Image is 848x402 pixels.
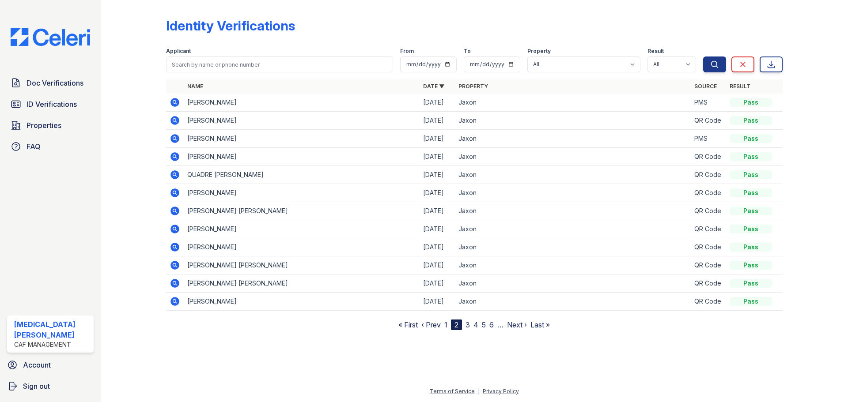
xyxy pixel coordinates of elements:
[7,116,94,134] a: Properties
[4,28,97,46] img: CE_Logo_Blue-a8612792a0a2168367f1c8372b55b34899dd931a85d93a1a3d3e32e68fde9ad4.png
[691,130,726,148] td: PMS
[184,166,420,184] td: QUADRE [PERSON_NAME]
[478,388,480,394] div: |
[691,112,726,130] td: QR Code
[26,120,61,131] span: Properties
[166,56,393,72] input: Search by name or phone number
[420,220,455,238] td: [DATE]
[730,207,772,215] div: Pass
[691,166,726,184] td: QR Code
[7,95,94,113] a: ID Verifications
[420,293,455,311] td: [DATE]
[497,319,503,330] span: …
[730,83,750,90] a: Result
[184,202,420,220] td: [PERSON_NAME] [PERSON_NAME]
[730,243,772,252] div: Pass
[691,202,726,220] td: QR Code
[420,274,455,293] td: [DATE]
[14,319,90,340] div: [MEDICAL_DATA][PERSON_NAME]
[455,238,691,256] td: Jaxon
[489,320,494,329] a: 6
[398,320,418,329] a: « First
[184,94,420,112] td: [PERSON_NAME]
[184,220,420,238] td: [PERSON_NAME]
[507,320,527,329] a: Next ›
[730,116,772,125] div: Pass
[455,274,691,293] td: Jaxon
[7,138,94,155] a: FAQ
[691,184,726,202] td: QR Code
[691,94,726,112] td: PMS
[400,48,414,55] label: From
[730,152,772,161] div: Pass
[7,74,94,92] a: Doc Verifications
[483,388,519,394] a: Privacy Policy
[184,130,420,148] td: [PERSON_NAME]
[730,225,772,233] div: Pass
[691,148,726,166] td: QR Code
[455,220,691,238] td: Jaxon
[184,274,420,293] td: [PERSON_NAME] [PERSON_NAME]
[187,83,203,90] a: Name
[420,202,455,220] td: [DATE]
[455,148,691,166] td: Jaxon
[691,220,726,238] td: QR Code
[455,112,691,130] td: Jaxon
[730,170,772,179] div: Pass
[4,356,97,374] a: Account
[420,166,455,184] td: [DATE]
[464,48,471,55] label: To
[455,130,691,148] td: Jaxon
[166,18,295,34] div: Identity Verifications
[730,188,772,197] div: Pass
[451,319,462,330] div: 2
[458,83,488,90] a: Property
[691,293,726,311] td: QR Code
[420,94,455,112] td: [DATE]
[420,238,455,256] td: [DATE]
[430,388,475,394] a: Terms of Service
[421,320,441,329] a: ‹ Prev
[420,112,455,130] td: [DATE]
[420,130,455,148] td: [DATE]
[691,238,726,256] td: QR Code
[4,377,97,395] a: Sign out
[184,112,420,130] td: [PERSON_NAME]
[420,148,455,166] td: [DATE]
[23,381,50,391] span: Sign out
[730,297,772,306] div: Pass
[694,83,717,90] a: Source
[527,48,551,55] label: Property
[455,256,691,274] td: Jaxon
[730,279,772,288] div: Pass
[184,184,420,202] td: [PERSON_NAME]
[423,83,444,90] a: Date ▼
[691,274,726,293] td: QR Code
[455,184,691,202] td: Jaxon
[691,256,726,274] td: QR Code
[466,320,470,329] a: 3
[473,320,478,329] a: 4
[26,78,83,88] span: Doc Verifications
[26,99,77,109] span: ID Verifications
[184,238,420,256] td: [PERSON_NAME]
[530,320,550,329] a: Last »
[455,166,691,184] td: Jaxon
[184,256,420,274] td: [PERSON_NAME] [PERSON_NAME]
[455,293,691,311] td: Jaxon
[730,261,772,270] div: Pass
[444,320,447,329] a: 1
[166,48,191,55] label: Applicant
[730,98,772,107] div: Pass
[420,256,455,274] td: [DATE]
[482,320,486,329] a: 5
[184,148,420,166] td: [PERSON_NAME]
[647,48,664,55] label: Result
[455,202,691,220] td: Jaxon
[26,141,41,152] span: FAQ
[23,360,51,370] span: Account
[455,94,691,112] td: Jaxon
[730,134,772,143] div: Pass
[14,340,90,349] div: CAF Management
